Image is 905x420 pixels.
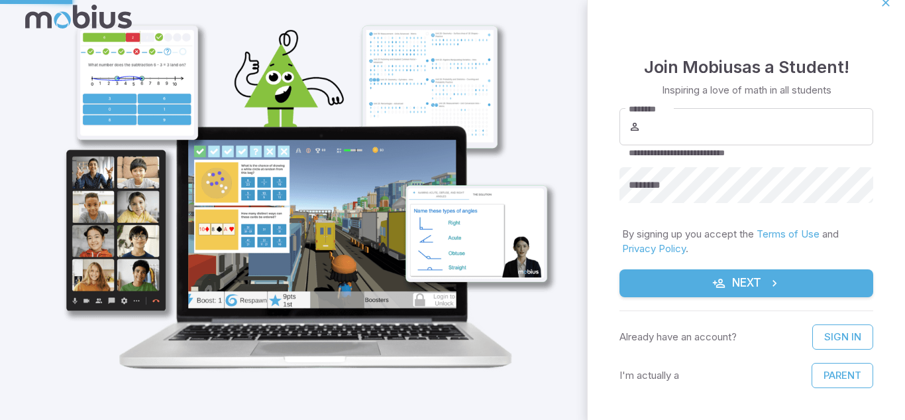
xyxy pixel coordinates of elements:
[644,54,849,80] h4: Join Mobius as a Student !
[619,269,873,297] button: Next
[619,368,679,383] p: I'm actually a
[622,227,871,256] p: By signing up you accept the and .
[44,17,564,379] img: student_1-illustration
[812,363,873,388] button: Parent
[619,330,737,344] p: Already have an account?
[757,228,820,240] a: Terms of Use
[622,242,686,255] a: Privacy Policy
[662,83,831,98] p: Inspiring a love of math in all students
[812,324,873,350] a: Sign In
